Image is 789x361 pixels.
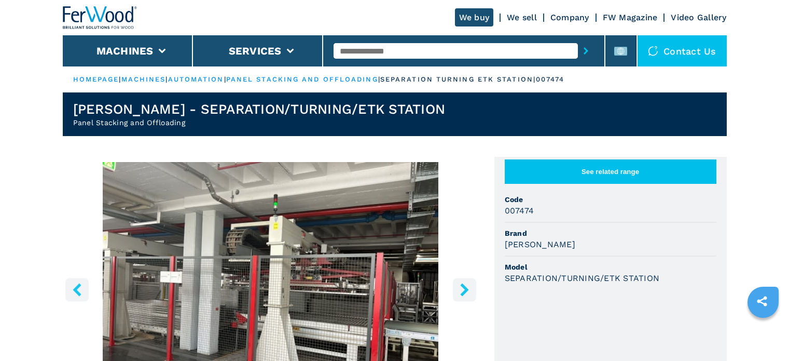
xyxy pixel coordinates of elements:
a: Video Gallery [671,12,726,22]
a: HOMEPAGE [73,75,119,83]
a: automation [168,75,224,83]
a: sharethis [749,288,775,314]
span: | [119,75,121,83]
h3: SEPARATION/TURNING/ETK STATION [505,272,660,284]
span: Model [505,262,716,272]
h2: Panel Stacking and Offloading [73,117,446,128]
div: Contact us [638,35,727,66]
button: right-button [453,278,476,301]
button: Services [229,45,282,57]
h3: [PERSON_NAME] [505,238,575,250]
p: 007474 [536,75,565,84]
a: machines [121,75,166,83]
span: | [378,75,380,83]
h3: 007474 [505,205,534,217]
a: We sell [507,12,537,22]
span: | [224,75,226,83]
button: submit-button [578,39,594,63]
button: Machines [96,45,154,57]
a: FW Magazine [603,12,658,22]
span: Brand [505,228,716,238]
span: Code [505,194,716,205]
a: Company [550,12,589,22]
img: Ferwood [63,6,137,29]
button: See related range [505,159,716,184]
iframe: Chat [745,314,781,353]
img: Contact us [648,46,658,56]
span: | [165,75,168,83]
p: separation turning etk station | [380,75,536,84]
a: panel stacking and offloading [226,75,378,83]
button: left-button [65,278,89,301]
h1: [PERSON_NAME] - SEPARATION/TURNING/ETK STATION [73,101,446,117]
a: We buy [455,8,494,26]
